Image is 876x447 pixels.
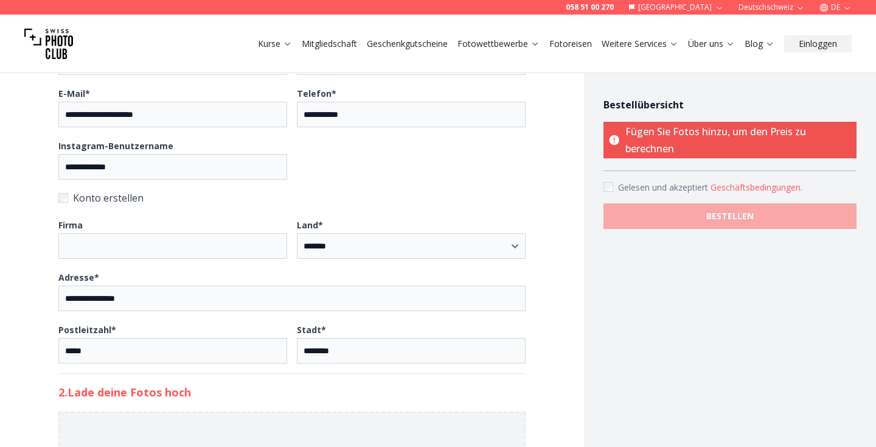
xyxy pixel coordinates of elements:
a: Geschenkgutscheine [367,38,448,50]
button: BESTELLEN [603,203,857,229]
h2: 2. Lade deine Fotos hoch [58,384,526,401]
button: Über uns [683,35,740,52]
input: Firma [58,233,287,259]
input: Stadt* [297,338,526,364]
span: Gelesen und akzeptiert [618,181,711,193]
button: Einloggen [784,35,852,52]
a: 058 51 00 270 [566,2,614,12]
a: Fotowettbewerbe [457,38,540,50]
a: Fotoreisen [549,38,592,50]
img: Swiss photo club [24,19,73,68]
b: Land * [297,219,323,231]
a: Über uns [688,38,735,50]
b: Stadt * [297,324,326,336]
a: Weitere Services [602,38,678,50]
button: Fotoreisen [544,35,597,52]
a: Blog [745,38,774,50]
b: Instagram-Benutzername [58,140,173,152]
input: Accept terms [603,182,613,192]
b: BESTELLEN [706,210,754,222]
button: Accept termsGelesen und akzeptiert [711,181,802,194]
input: Postleitzahl* [58,338,287,364]
b: E-Mail * [58,88,90,99]
button: Blog [740,35,779,52]
input: Konto erstellen [58,193,68,203]
a: Kurse [258,38,292,50]
input: E-Mail* [58,102,287,127]
button: Kurse [253,35,297,52]
input: Telefon* [297,102,526,127]
button: Geschenkgutscheine [362,35,453,52]
b: Adresse * [58,272,99,283]
label: Konto erstellen [58,189,526,206]
p: Fügen Sie Fotos hinzu, um den Preis zu berechnen [603,122,857,158]
input: Adresse* [58,286,526,311]
h4: Bestellübersicht [603,97,857,112]
select: Land* [297,233,526,259]
button: Mitgliedschaft [297,35,362,52]
button: Fotowettbewerbe [453,35,544,52]
b: Telefon * [297,88,336,99]
input: Instagram-Benutzername [58,154,287,180]
b: Firma [58,219,83,231]
a: Mitgliedschaft [302,38,357,50]
b: Postleitzahl * [58,324,116,336]
button: Weitere Services [597,35,683,52]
